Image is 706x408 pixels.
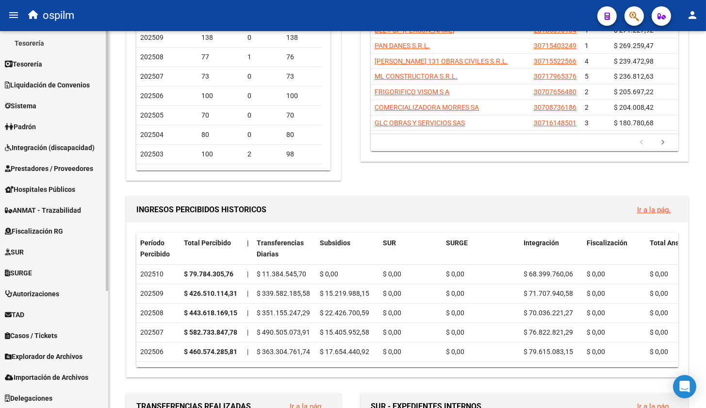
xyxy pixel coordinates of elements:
[534,119,576,127] span: 30716148501
[5,226,63,237] span: Fiscalización RG
[320,270,338,278] span: $ 0,00
[534,57,576,65] span: 30715522566
[140,170,164,177] span: 202502
[136,205,266,214] span: INGRESOS PERCIBIDOS HISTORICOS
[654,137,672,148] a: go to next page
[286,90,317,102] div: 100
[650,328,668,336] span: $ 0,00
[587,348,605,356] span: $ 0,00
[524,309,573,317] span: $ 70.036.221,27
[320,328,369,336] span: $ 15.405.952,58
[184,289,237,297] strong: $ 426.510.114,31
[650,239,686,247] span: Total Anses
[687,9,698,21] mat-icon: person
[524,270,573,278] span: $ 68.399.760,06
[257,239,304,258] span: Transferencias Diarias
[201,51,240,63] div: 77
[446,309,464,317] span: $ 0,00
[5,289,59,299] span: Autorizaciones
[446,328,464,336] span: $ 0,00
[587,270,605,278] span: $ 0,00
[383,348,401,356] span: $ 0,00
[383,289,401,297] span: $ 0,00
[247,149,279,160] div: 2
[383,270,401,278] span: $ 0,00
[320,348,369,356] span: $ 17.654.440,92
[614,88,654,96] span: $ 205.697,22
[5,101,36,111] span: Sistema
[247,110,279,121] div: 0
[140,92,164,100] span: 202506
[257,289,310,297] span: $ 339.582.185,58
[247,309,248,317] span: |
[446,239,468,247] span: SURGE
[5,372,88,383] span: Importación de Archivos
[257,309,310,317] span: $ 351.155.247,29
[524,289,573,297] span: $ 71.707.940,58
[140,346,176,357] div: 202506
[524,328,573,336] span: $ 76.822.821,29
[247,51,279,63] div: 1
[184,309,237,317] strong: $ 443.618.169,15
[286,149,317,160] div: 98
[5,163,93,174] span: Prestadores / Proveedores
[136,233,180,265] datatable-header-cell: Período Percibido
[180,233,243,265] datatable-header-cell: Total Percibido
[140,307,176,319] div: 202508
[383,328,401,336] span: $ 0,00
[383,239,396,247] span: SUR
[201,168,240,179] div: 95
[247,270,248,278] span: |
[320,239,350,247] span: Subsidios
[201,32,240,43] div: 138
[201,90,240,102] div: 100
[247,90,279,102] div: 0
[5,184,75,195] span: Hospitales Públicos
[320,289,369,297] span: $ 15.219.988,15
[375,88,449,96] span: FRIGORIFICO VISOM S A
[379,233,442,265] datatable-header-cell: SUR
[650,270,668,278] span: $ 0,00
[286,32,317,43] div: 138
[375,42,430,50] span: PAN DANES S.R.L.
[257,348,310,356] span: $ 363.304.761,74
[247,328,248,336] span: |
[140,269,176,280] div: 202510
[446,348,464,356] span: $ 0,00
[614,57,654,65] span: $ 239.472,98
[286,168,317,179] div: 88
[5,309,24,320] span: TAD
[201,110,240,121] div: 70
[650,309,668,317] span: $ 0,00
[5,80,90,90] span: Liquidación de Convenios
[650,289,668,297] span: $ 0,00
[140,288,176,299] div: 202509
[583,233,646,265] datatable-header-cell: Fiscalización
[446,270,464,278] span: $ 0,00
[8,9,19,21] mat-icon: menu
[632,137,651,148] a: go to previous page
[5,393,52,404] span: Delegaciones
[201,129,240,140] div: 80
[140,72,164,80] span: 202507
[585,42,589,50] span: 1
[243,233,253,265] datatable-header-cell: |
[375,72,458,80] span: ML CONSTRUCTORA S.R.L.
[520,233,583,265] datatable-header-cell: Integración
[614,119,654,127] span: $ 180.780,68
[629,201,678,219] button: Ir a la pág.
[383,309,401,317] span: $ 0,00
[140,111,164,119] span: 202505
[286,71,317,82] div: 73
[5,59,42,69] span: Tesorería
[587,309,605,317] span: $ 0,00
[286,129,317,140] div: 80
[446,289,464,297] span: $ 0,00
[5,330,57,341] span: Casos / Tickets
[534,42,576,50] span: 30715403249
[247,289,248,297] span: |
[320,309,369,317] span: $ 22.426.700,59
[587,328,605,336] span: $ 0,00
[650,348,668,356] span: $ 0,00
[534,103,576,111] span: 30708736186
